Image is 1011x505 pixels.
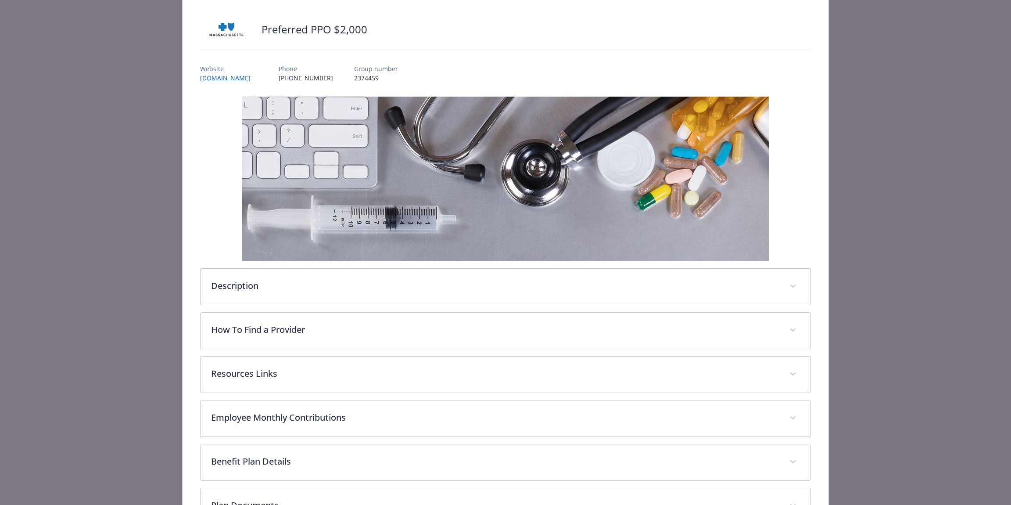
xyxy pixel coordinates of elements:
div: Description [201,269,811,305]
div: Benefit Plan Details [201,444,811,480]
a: [DOMAIN_NAME] [200,74,258,82]
div: Employee Monthly Contributions [201,400,811,436]
img: Blue Cross and Blue Shield of Massachusetts, Inc. [200,16,253,43]
p: Employee Monthly Contributions [211,411,779,424]
p: 2374459 [354,73,398,83]
h2: Preferred PPO $2,000 [262,22,367,37]
p: Website [200,64,258,73]
p: Group number [354,64,398,73]
div: Resources Links [201,357,811,393]
p: Resources Links [211,367,779,380]
p: How To Find a Provider [211,323,779,336]
p: Benefit Plan Details [211,455,779,468]
p: [PHONE_NUMBER] [279,73,333,83]
img: banner [242,97,769,261]
p: Description [211,279,779,292]
p: Phone [279,64,333,73]
div: How To Find a Provider [201,313,811,349]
